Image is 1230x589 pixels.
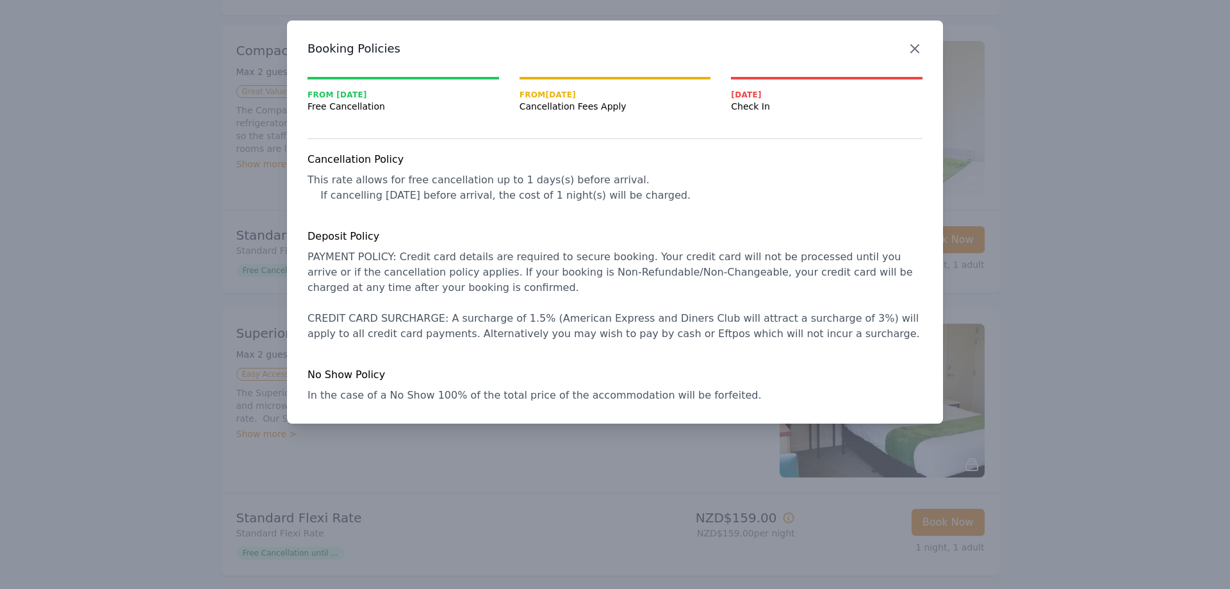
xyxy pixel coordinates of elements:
[731,100,922,113] span: Check In
[307,174,691,201] span: This rate allows for free cancellation up to 1 days(s) before arrival. If cancelling [DATE] befor...
[307,229,922,244] h4: Deposit Policy
[307,90,499,100] span: From [DATE]
[307,100,499,113] span: Free Cancellation
[307,41,922,56] h3: Booking Policies
[307,152,922,167] h4: Cancellation Policy
[520,100,711,113] span: Cancellation Fees Apply
[731,90,922,100] span: [DATE]
[307,251,922,340] span: PAYMENT POLICY: Credit card details are required to secure booking. Your credit card will not be ...
[307,389,761,401] span: In the case of a No Show 100% of the total price of the accommodation will be forfeited.
[520,90,711,100] span: From [DATE]
[307,77,922,113] nav: Progress mt-20
[307,367,922,383] h4: No Show Policy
